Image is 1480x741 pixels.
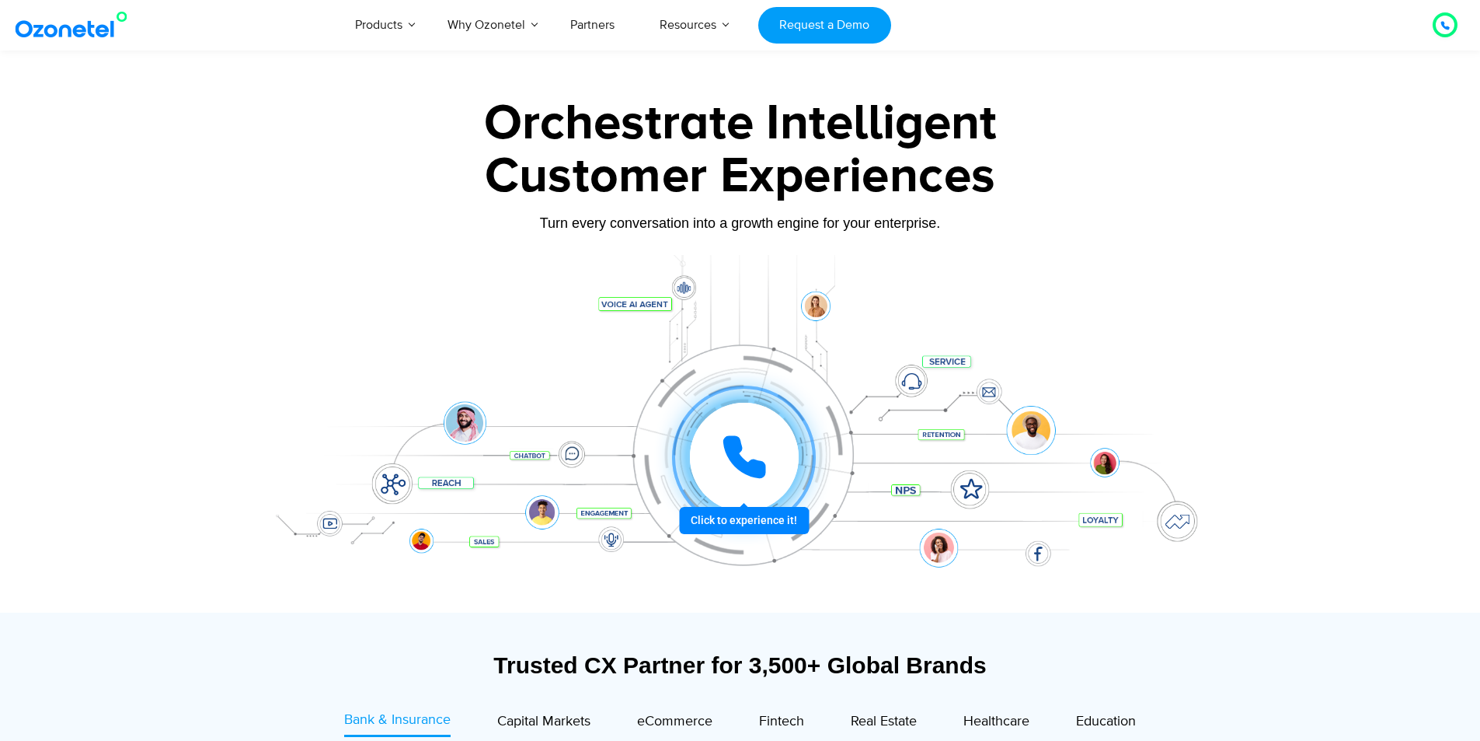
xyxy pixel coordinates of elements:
a: Healthcare [963,710,1029,737]
div: Orchestrate Intelligent [255,99,1226,149]
a: Real Estate [851,710,917,737]
a: Education [1076,710,1136,737]
div: Customer Experiences [255,139,1226,214]
span: Bank & Insurance [344,711,451,729]
span: Real Estate [851,713,917,730]
a: Fintech [759,710,804,737]
span: Capital Markets [497,713,590,730]
span: Education [1076,713,1136,730]
a: eCommerce [637,710,712,737]
div: Trusted CX Partner for 3,500+ Global Brands [263,652,1218,679]
a: Request a Demo [758,7,891,44]
a: Bank & Insurance [344,710,451,737]
span: Fintech [759,713,804,730]
span: Healthcare [963,713,1029,730]
div: Turn every conversation into a growth engine for your enterprise. [255,215,1226,232]
span: eCommerce [637,713,712,730]
a: Capital Markets [497,710,590,737]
